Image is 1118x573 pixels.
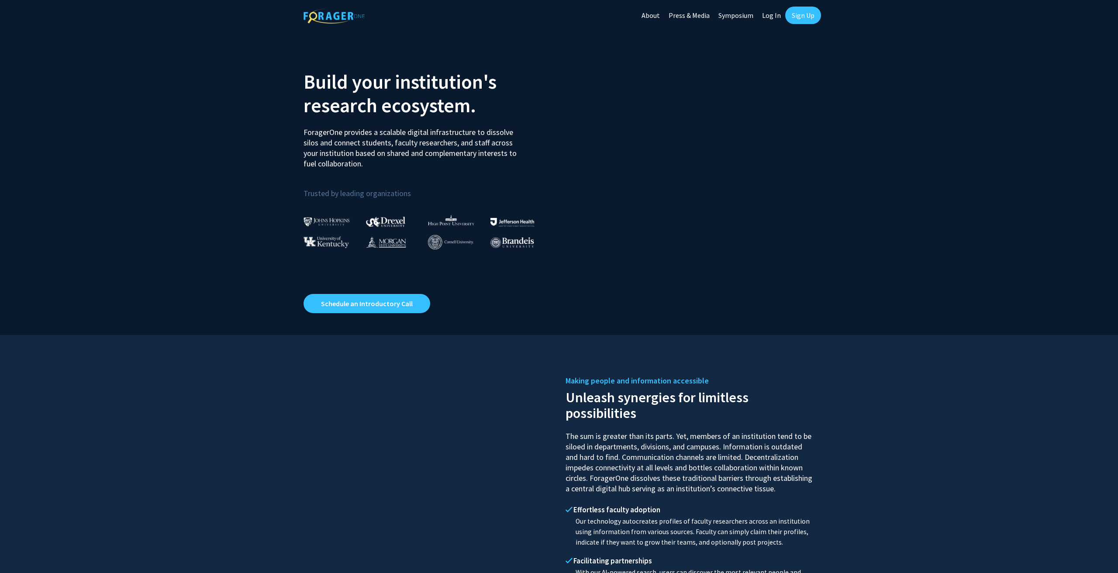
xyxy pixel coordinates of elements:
img: ForagerOne Logo [304,8,365,24]
img: Morgan State University [366,236,406,248]
img: Drexel University [366,217,405,227]
a: Sign Up [785,7,821,24]
p: The sum is greater than its parts. Yet, members of an institution tend to be siloed in department... [566,423,814,494]
img: Brandeis University [490,237,534,248]
a: Opens in a new tab [304,294,430,313]
img: Cornell University [428,235,473,249]
h5: Making people and information accessible [566,374,814,387]
img: University of Kentucky [304,236,349,248]
h4: Effortless faculty adoption [566,505,814,514]
p: Our technology autocreates profiles of faculty researchers across an institution using informatio... [566,516,814,548]
h2: Build your institution's research ecosystem. [304,70,552,117]
h2: Unleash synergies for limitless possibilities [566,387,814,421]
img: Johns Hopkins University [304,217,350,226]
img: Thomas Jefferson University [490,218,534,226]
p: Trusted by leading organizations [304,176,552,200]
p: ForagerOne provides a scalable digital infrastructure to dissolve silos and connect students, fac... [304,121,523,169]
img: High Point University [428,215,474,225]
h4: Facilitating partnerships [566,556,814,565]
